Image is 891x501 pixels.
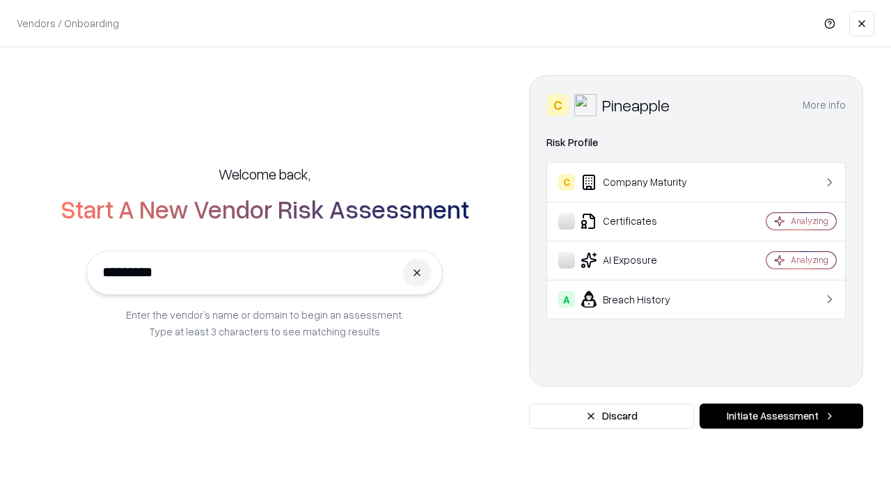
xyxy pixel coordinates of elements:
[558,252,725,269] div: AI Exposure
[529,404,694,429] button: Discard
[558,213,725,230] div: Certificates
[219,164,310,184] h5: Welcome back,
[700,404,863,429] button: Initiate Assessment
[61,195,469,223] h2: Start A New Vendor Risk Assessment
[791,215,828,227] div: Analyzing
[574,94,597,116] img: Pineapple
[546,94,569,116] div: C
[602,94,670,116] div: Pineapple
[558,174,725,191] div: Company Maturity
[558,291,575,308] div: A
[791,254,828,266] div: Analyzing
[126,306,404,340] p: Enter the vendor’s name or domain to begin an assessment. Type at least 3 characters to see match...
[558,174,575,191] div: C
[546,134,846,151] div: Risk Profile
[558,291,725,308] div: Breach History
[17,16,119,31] p: Vendors / Onboarding
[803,93,846,118] button: More info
